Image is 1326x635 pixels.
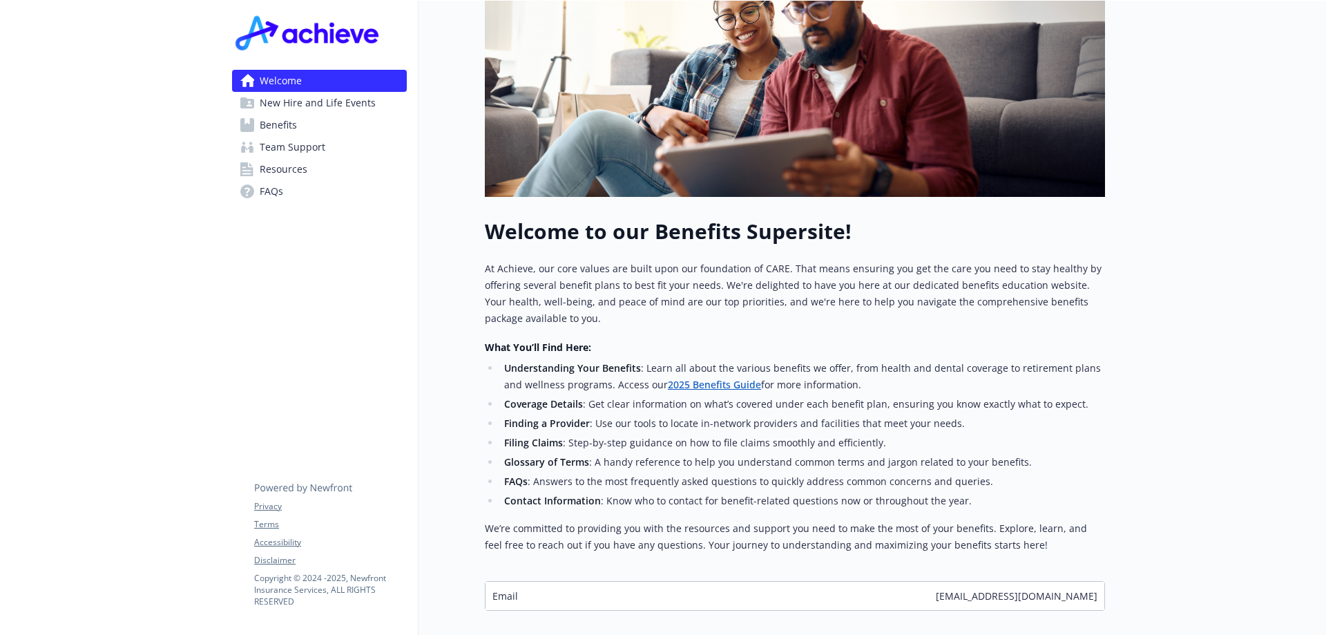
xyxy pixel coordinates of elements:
span: FAQs [260,180,283,202]
li: : Get clear information on what’s covered under each benefit plan, ensuring you know exactly what... [500,396,1105,413]
strong: Filing Claims [504,436,563,449]
a: Team Support [232,136,407,158]
strong: What You’ll Find Here: [485,341,591,354]
a: FAQs [232,180,407,202]
li: : A handy reference to help you understand common terms and jargon related to your benefits. [500,454,1105,471]
a: Welcome [232,70,407,92]
span: Benefits [260,114,297,136]
span: Welcome [260,70,302,92]
strong: Contact Information [504,494,601,507]
strong: FAQs [504,475,528,488]
li: : Answers to the most frequently asked questions to quickly address common concerns and queries. [500,473,1105,490]
span: [EMAIL_ADDRESS][DOMAIN_NAME] [936,589,1097,603]
strong: Glossary of Terms [504,455,589,468]
li: : Use our tools to locate in-network providers and facilities that meet your needs. [500,415,1105,432]
a: New Hire and Life Events [232,92,407,114]
a: Benefits [232,114,407,136]
span: Team Support [260,136,325,158]
p: At Achieve, our core values are built upon our foundation of CARE. That means ensuring you get th... [485,260,1105,327]
span: New Hire and Life Events [260,92,376,114]
li: : Step-by-step guidance on how to file claims smoothly and efficiently. [500,435,1105,451]
a: Accessibility [254,536,406,549]
li: : Learn all about the various benefits we offer, from health and dental coverage to retirement pl... [500,360,1105,393]
a: Terms [254,518,406,531]
a: Disclaimer [254,554,406,567]
li: : Know who to contact for benefit-related questions now or throughout the year. [500,493,1105,509]
p: Copyright © 2024 - 2025 , Newfront Insurance Services, ALL RIGHTS RESERVED [254,572,406,607]
strong: Understanding Your Benefits [504,361,641,375]
h1: Welcome to our Benefits Supersite! [485,219,1105,244]
a: 2025 Benefits Guide [668,378,761,391]
a: Privacy [254,500,406,513]
span: Email [492,589,518,603]
p: We’re committed to providing you with the resources and support you need to make the most of your... [485,520,1105,553]
strong: Finding a Provider [504,417,590,430]
strong: Coverage Details [504,397,583,410]
a: Resources [232,158,407,180]
span: Resources [260,158,307,180]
